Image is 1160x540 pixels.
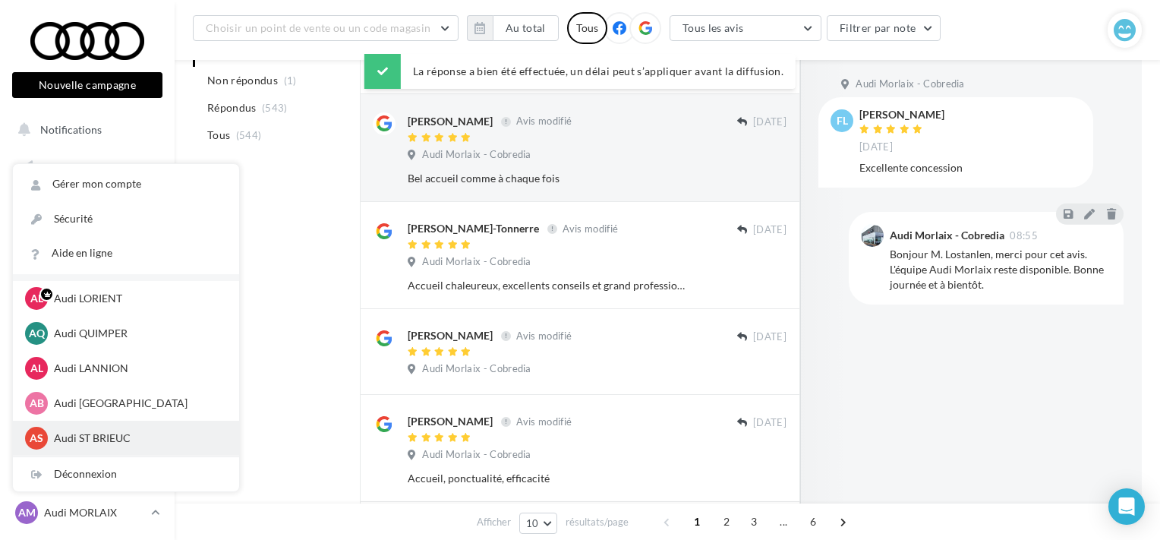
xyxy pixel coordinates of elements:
[771,510,796,534] span: ...
[13,167,239,201] a: Gérer mon compte
[12,498,162,527] a: AM Audi MORLAIX
[519,513,558,534] button: 10
[516,115,572,128] span: Avis modifié
[39,161,93,174] span: Opérations
[422,255,531,269] span: Audi Morlaix - Cobredia
[890,247,1111,292] div: Bonjour M. Lostanlen, merci pour cet avis. L'équipe Audi Morlaix reste disponible. Bonne journée ...
[207,128,230,143] span: Tous
[9,304,165,336] a: Médiathèque
[563,223,618,235] span: Avis modifié
[859,160,1081,175] div: Excellente concession
[753,416,786,430] span: [DATE]
[9,342,165,387] a: PLV et print personnalisable
[742,510,766,534] span: 3
[859,141,893,154] span: [DATE]
[422,362,531,376] span: Audi Morlaix - Cobredia
[422,448,531,462] span: Audi Morlaix - Cobredia
[477,515,511,529] span: Afficher
[682,21,744,34] span: Tous les avis
[753,223,786,237] span: [DATE]
[30,291,43,306] span: AL
[516,330,572,342] span: Avis modifié
[567,12,607,44] div: Tous
[856,77,964,91] span: Audi Morlaix - Cobredia
[9,114,159,146] button: Notifications
[493,15,559,41] button: Au total
[30,431,43,446] span: AS
[827,15,941,41] button: Filtrer par note
[467,15,559,41] button: Au total
[408,221,539,236] div: [PERSON_NAME]-Tonnerre
[9,189,165,222] a: Boîte de réception56
[408,171,688,186] div: Bel accueil comme à chaque fois
[408,471,688,486] div: Accueil, ponctualité, efficacité
[54,326,221,341] p: Audi QUIMPER
[54,291,221,306] p: Audi LORIENT
[408,114,493,129] div: [PERSON_NAME]
[54,431,221,446] p: Audi ST BRIEUC
[408,278,688,293] div: Accueil chaleureux, excellents conseils et grand professionnalisme. Une équipe avec laquelle on s...
[30,361,43,376] span: AL
[18,505,36,520] span: AM
[40,123,102,136] span: Notifications
[670,15,821,41] button: Tous les avis
[1108,488,1145,525] div: Open Intercom Messenger
[516,415,572,428] span: Avis modifié
[837,113,848,128] span: FL
[890,230,1004,241] div: Audi Morlaix - Cobredia
[566,515,629,529] span: résultats/page
[753,330,786,344] span: [DATE]
[364,54,796,89] div: La réponse a bien été effectuée, un délai peut s’appliquer avant la diffusion.
[262,102,288,114] span: (543)
[29,326,45,341] span: AQ
[207,100,257,115] span: Répondus
[859,109,944,120] div: [PERSON_NAME]
[9,152,165,184] a: Opérations
[801,510,825,534] span: 6
[714,510,739,534] span: 2
[526,517,539,529] span: 10
[408,414,493,429] div: [PERSON_NAME]
[13,202,239,236] a: Sécurité
[1010,231,1038,241] span: 08:55
[206,21,430,34] span: Choisir un point de vente ou un code magasin
[30,396,44,411] span: AB
[753,115,786,129] span: [DATE]
[9,229,165,261] a: Visibilité en ligne
[685,510,709,534] span: 1
[13,457,239,491] div: Déconnexion
[207,73,278,88] span: Non répondus
[408,328,493,343] div: [PERSON_NAME]
[54,361,221,376] p: Audi LANNION
[284,74,297,87] span: (1)
[422,148,531,162] span: Audi Morlaix - Cobredia
[44,505,145,520] p: Audi MORLAIX
[193,15,459,41] button: Choisir un point de vente ou un code magasin
[13,236,239,270] a: Aide en ligne
[236,129,262,141] span: (544)
[9,267,165,298] a: Campagnes
[54,396,221,411] p: Audi [GEOGRAPHIC_DATA]
[12,72,162,98] button: Nouvelle campagne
